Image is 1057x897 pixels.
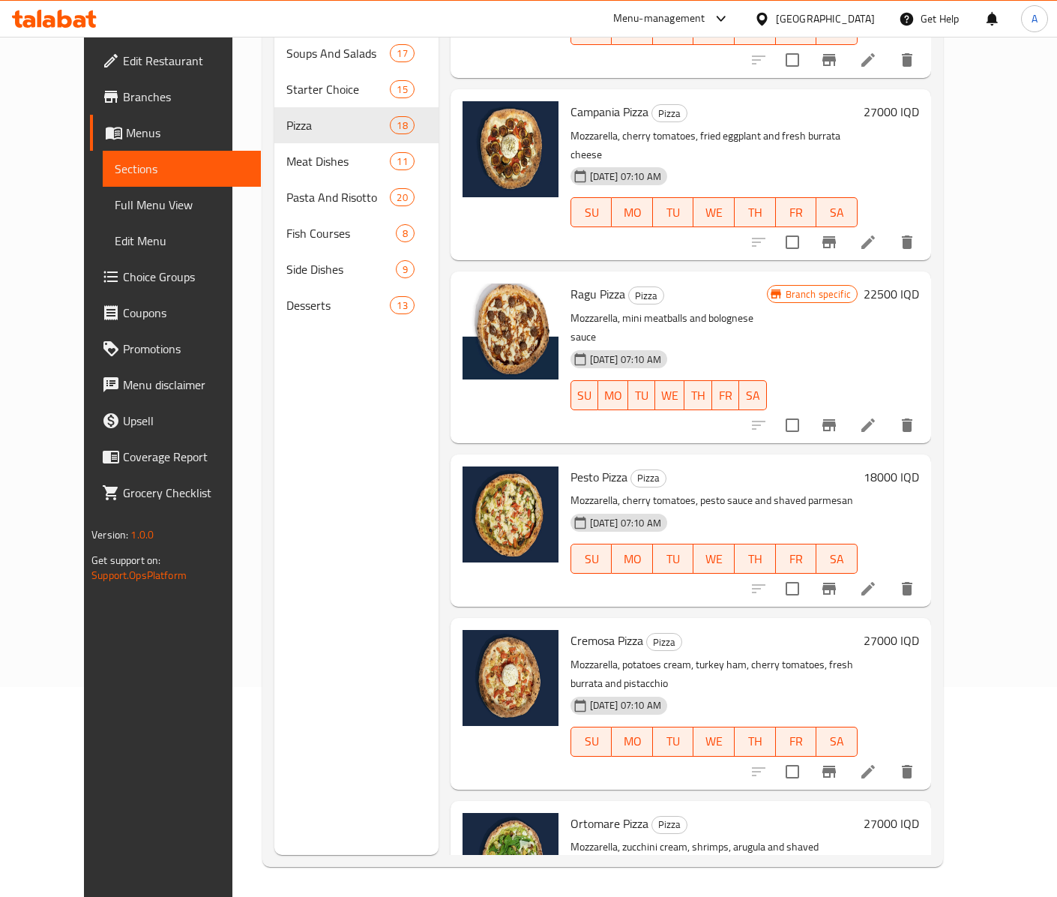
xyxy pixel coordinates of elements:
span: 13 [391,298,413,313]
span: 11 [391,154,413,169]
span: 20 [391,190,413,205]
span: Promotions [123,340,248,358]
span: TU [659,730,688,752]
span: Fish Courses [286,224,396,242]
a: Edit menu item [859,416,877,434]
button: SA [816,197,858,227]
span: WE [699,19,729,41]
button: TU [653,544,694,574]
img: Cremosa Pizza [463,630,558,726]
span: Pizza [652,816,687,833]
span: SA [822,202,852,223]
button: TH [684,380,711,410]
span: 15 [391,82,413,97]
span: Ragu Pizza [570,283,625,305]
span: SU [577,548,606,570]
div: Pasta And Risotto20 [274,179,439,215]
span: TU [659,548,688,570]
span: Branches [123,88,248,106]
span: TH [741,19,770,41]
button: TU [653,197,694,227]
button: SU [570,544,612,574]
span: Cremosa Pizza [570,629,643,652]
a: Full Menu View [103,187,260,223]
button: MO [612,727,653,757]
span: FR [782,19,811,41]
button: MO [612,544,653,574]
a: Edit menu item [859,51,877,69]
span: Select to update [777,226,808,258]
div: items [396,260,415,278]
div: items [390,80,414,98]
button: SA [739,380,766,410]
button: FR [776,197,817,227]
span: [DATE] 07:10 AM [584,169,667,184]
button: WE [693,544,735,574]
div: Pizza [646,633,682,651]
span: TU [659,202,688,223]
span: Select to update [777,44,808,76]
span: MO [604,385,622,406]
span: Edit Restaurant [123,52,248,70]
span: Ortomare Pizza [570,812,648,835]
span: [DATE] 07:10 AM [584,516,667,530]
span: 18 [391,118,413,133]
a: Menus [90,115,260,151]
span: FR [718,385,733,406]
button: MO [612,197,653,227]
div: [GEOGRAPHIC_DATA] [776,10,875,27]
button: MO [598,380,628,410]
a: Grocery Checklist [90,475,260,511]
div: items [396,224,415,242]
span: FR [782,730,811,752]
button: TU [653,727,694,757]
span: WE [699,202,729,223]
button: SU [570,380,598,410]
h6: 27000 IQD [864,101,919,122]
div: Soups And Salads [286,44,391,62]
span: Sections [115,160,248,178]
a: Promotions [90,331,260,367]
span: TH [741,202,770,223]
span: TH [741,730,770,752]
span: FR [782,202,811,223]
button: SU [570,197,612,227]
p: Mozzarella, zucchini cream, shrimps, arugula and shaved parmesan [570,838,858,875]
a: Edit Restaurant [90,43,260,79]
button: Branch-specific-item [811,754,847,790]
button: FR [776,727,817,757]
span: 1.0.0 [130,525,154,544]
button: FR [712,380,739,410]
span: 17 [391,46,413,61]
a: Menu disclaimer [90,367,260,403]
span: Starter Choice [286,80,391,98]
span: Choice Groups [123,268,248,286]
span: TH [741,548,770,570]
span: MO [618,19,647,41]
button: delete [889,42,925,78]
button: WE [693,727,735,757]
button: delete [889,571,925,607]
button: TH [735,727,776,757]
div: Pizza [286,116,391,134]
span: 8 [397,226,414,241]
span: MO [618,730,647,752]
span: Menus [126,124,248,142]
span: Pizza [647,634,681,651]
button: WE [655,380,684,410]
span: WE [661,385,678,406]
span: [DATE] 07:10 AM [584,352,667,367]
h6: 27000 IQD [864,813,919,834]
div: Side Dishes9 [274,251,439,287]
a: Upsell [90,403,260,439]
span: Branch specific [780,287,857,301]
div: items [390,44,414,62]
span: Pizza [629,287,663,304]
p: Mozzarella, potatoes cream, turkey ham, cherry tomatoes, fresh burrata and pistacchio [570,655,858,693]
button: SU [570,727,612,757]
span: Meat Dishes [286,152,391,170]
img: Ragu Pizza [463,283,558,379]
span: SA [822,19,852,41]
